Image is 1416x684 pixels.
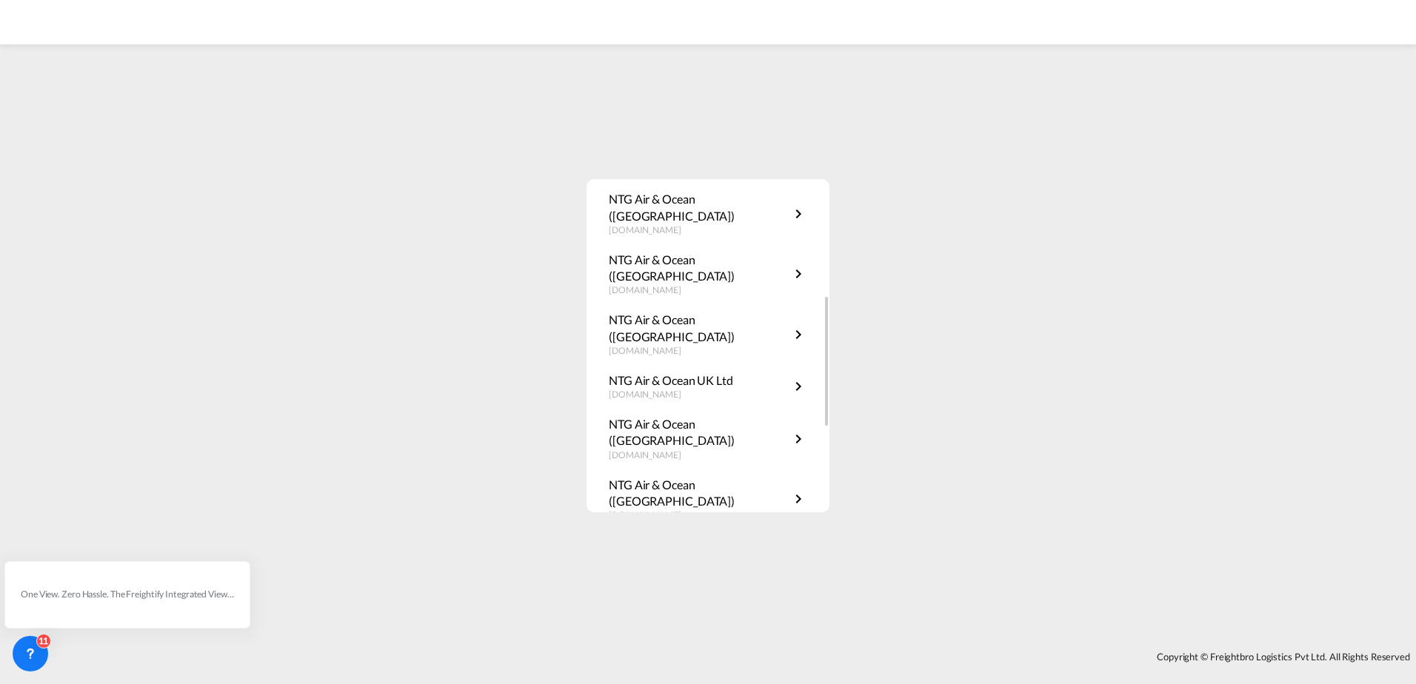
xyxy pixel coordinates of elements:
[789,205,807,223] md-icon: icon-chevron-right
[789,326,807,343] md-icon: icon-chevron-right
[609,345,789,358] p: [DOMAIN_NAME]
[609,252,807,298] a: NTG Air & Ocean ([GEOGRAPHIC_DATA])[DOMAIN_NAME]
[609,312,807,358] a: NTG Air & Ocean ([GEOGRAPHIC_DATA])[DOMAIN_NAME]
[609,389,733,401] p: [DOMAIN_NAME]
[789,378,807,395] md-icon: icon-chevron-right
[609,477,807,523] a: NTG Air & Ocean ([GEOGRAPHIC_DATA])[DOMAIN_NAME]
[609,509,789,522] p: [DOMAIN_NAME]
[609,252,789,285] p: NTG Air & Ocean ([GEOGRAPHIC_DATA])
[609,372,807,401] a: NTG Air & Ocean UK Ltd[DOMAIN_NAME]
[609,372,733,389] p: NTG Air & Ocean UK Ltd
[789,265,807,283] md-icon: icon-chevron-right
[609,284,789,297] p: [DOMAIN_NAME]
[609,191,807,237] a: NTG Air & Ocean ([GEOGRAPHIC_DATA])[DOMAIN_NAME]
[609,224,789,237] p: [DOMAIN_NAME]
[609,191,789,224] p: NTG Air & Ocean ([GEOGRAPHIC_DATA])
[609,416,807,462] a: NTG Air & Ocean ([GEOGRAPHIC_DATA])[DOMAIN_NAME]
[609,477,789,510] p: NTG Air & Ocean ([GEOGRAPHIC_DATA])
[609,449,789,462] p: [DOMAIN_NAME]
[789,430,807,448] md-icon: icon-chevron-right
[789,490,807,508] md-icon: icon-chevron-right
[609,312,789,345] p: NTG Air & Ocean ([GEOGRAPHIC_DATA])
[609,416,789,449] p: NTG Air & Ocean ([GEOGRAPHIC_DATA])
